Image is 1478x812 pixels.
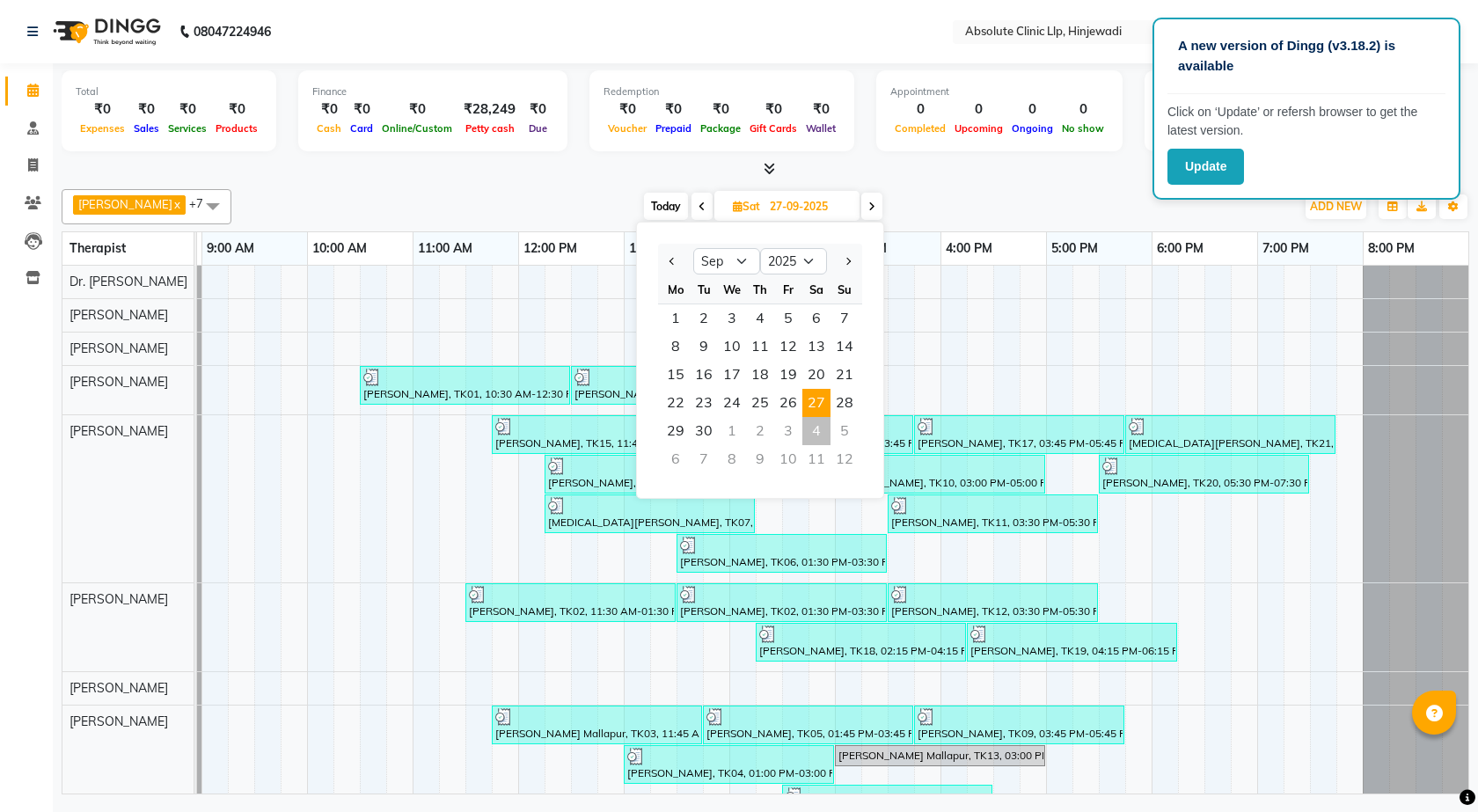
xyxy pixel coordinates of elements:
[774,445,802,473] div: Friday, October 10, 2025
[129,122,164,135] span: Sales
[70,423,168,439] span: [PERSON_NAME]
[1306,194,1366,219] button: ADD NEW
[346,99,377,120] div: ₹0
[760,248,827,274] select: Select year
[802,445,830,473] div: Saturday, October 11, 2025
[662,417,690,445] span: 29
[802,361,830,389] div: Saturday, September 20, 2025
[718,333,746,361] div: Wednesday, September 10, 2025
[189,196,216,210] span: +7
[678,586,885,619] div: [PERSON_NAME], TK02, 01:30 PM-03:30 PM, Slimmimng Treatment - MLD therapy
[746,389,774,417] div: Thursday, September 25, 2025
[1127,418,1334,451] div: [MEDICAL_DATA][PERSON_NAME], TK21, 05:45 PM-07:45 PM, Skin Treatment - Serum Insertion (Vit C)
[1178,36,1435,76] p: A new version of Dingg (v3.18.2) is available
[129,99,164,120] div: ₹0
[202,236,259,261] a: 9:00 AM
[690,389,718,417] div: Tuesday, September 23, 2025
[802,361,830,389] span: 20
[662,304,690,333] span: 1
[1101,457,1307,491] div: [PERSON_NAME], TK20, 05:30 PM-07:30 PM, Hair Treatment - Hair Meso
[362,369,568,402] div: [PERSON_NAME], TK01, 10:30 AM-12:30 PM, Slimmimng Treatment - Wt Loss Per 1 Kg
[690,389,718,417] span: 23
[746,389,774,417] span: 25
[413,236,477,261] a: 11:00 AM
[76,122,129,135] span: Expenses
[774,333,802,361] div: Friday, September 12, 2025
[830,361,859,389] div: Sunday, September 21, 2025
[76,84,262,99] div: Total
[830,333,859,361] span: 14
[312,99,346,120] div: ₹0
[774,304,802,333] div: Friday, September 5, 2025
[718,275,746,304] div: We
[665,247,680,275] button: Previous month
[690,361,718,389] div: Tuesday, September 16, 2025
[718,304,746,333] span: 3
[718,333,746,361] span: 10
[830,389,859,417] div: Sunday, September 28, 2025
[312,122,346,135] span: Cash
[519,236,582,261] a: 12:00 PM
[802,333,830,361] div: Saturday, September 13, 2025
[718,304,746,333] div: Wednesday, September 3, 2025
[1167,103,1445,140] p: Click on ‘Update’ or refersh browser to get the latest version.
[774,389,802,417] span: 26
[45,7,165,56] img: logo
[830,445,859,473] div: Sunday, October 12, 2025
[690,417,718,445] span: 30
[765,194,852,220] input: 2025-09-27
[941,236,997,261] a: 4:00 PM
[164,122,211,135] span: Services
[78,197,172,211] span: [PERSON_NAME]
[662,389,690,417] div: Monday, September 22, 2025
[950,122,1007,135] span: Upcoming
[1007,122,1057,135] span: Ongoing
[746,333,774,361] div: Thursday, September 11, 2025
[889,586,1096,619] div: [PERSON_NAME], TK12, 03:30 PM-05:30 PM, Skin Treatment - Peel(Face)
[830,333,859,361] div: Sunday, September 14, 2025
[690,304,718,333] div: Tuesday, September 2, 2025
[70,591,168,607] span: [PERSON_NAME]
[308,236,371,261] a: 10:00 AM
[172,197,180,211] a: x
[916,418,1123,451] div: [PERSON_NAME], TK17, 03:45 PM-05:45 PM, Skin Treatment - Serum Insertion (Vit C)
[718,389,746,417] div: Wednesday, September 24, 2025
[774,389,802,417] div: Friday, September 26, 2025
[377,99,457,120] div: ₹0
[70,713,168,729] span: [PERSON_NAME]
[774,361,802,389] div: Friday, September 19, 2025
[830,417,859,445] div: Sunday, October 5, 2025
[662,417,690,445] div: Monday, September 29, 2025
[494,418,700,451] div: [PERSON_NAME], TK15, 11:45 AM-01:45 PM, Skin Treatment - Peel(Face)
[890,122,950,135] span: Completed
[757,625,964,659] div: [PERSON_NAME], TK18, 02:15 PM-04:15 PM, Slimmimng Treatment - Wt Loss Per 1 Kg
[745,122,801,135] span: Gift Cards
[70,274,187,289] span: Dr. [PERSON_NAME]
[662,389,690,417] span: 22
[830,361,859,389] span: 21
[662,361,690,389] span: 15
[546,497,753,530] div: [MEDICAL_DATA][PERSON_NAME], TK07, 12:15 PM-02:15 PM, Skin Treatment - Face Prp
[690,417,718,445] div: Tuesday, September 30, 2025
[70,680,168,696] span: [PERSON_NAME]
[889,497,1096,530] div: [PERSON_NAME], TK11, 03:30 PM-05:30 PM, Skin Treatment - Serum Insertion (Vit C)
[746,445,774,473] div: Thursday, October 9, 2025
[461,122,519,135] span: Petty cash
[662,333,690,361] span: 8
[1310,200,1362,213] span: ADD NEW
[830,275,859,304] div: Su
[696,122,745,135] span: Package
[662,275,690,304] div: Mo
[746,304,774,333] div: Thursday, September 4, 2025
[746,304,774,333] span: 4
[690,361,718,389] span: 16
[837,748,1043,764] div: [PERSON_NAME] Mallapur, TK13, 03:00 PM-05:00 PM, Hair Treatment - Hair Matrix
[678,537,885,570] div: [PERSON_NAME], TK06, 01:30 PM-03:30 PM, Skin Treatment - Face Detan
[1258,236,1313,261] a: 7:00 PM
[916,708,1123,742] div: [PERSON_NAME], TK09, 03:45 PM-05:45 PM, Hair Treatment - Hair Regroeth Serum
[1364,236,1419,261] a: 8:00 PM
[604,99,651,120] div: ₹0
[377,122,457,135] span: Online/Custom
[718,361,746,389] span: 17
[573,369,779,402] div: [PERSON_NAME], TK01, 12:30 PM-02:30 PM, Slimmimng Treatment - CELLO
